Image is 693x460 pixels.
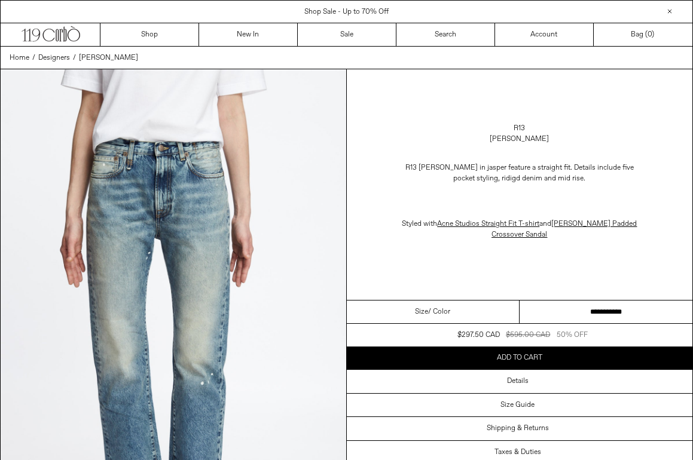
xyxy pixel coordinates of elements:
a: Search [396,23,495,46]
span: / [32,53,35,63]
span: 0 [648,30,652,39]
a: Shop Sale - Up to 70% Off [304,7,389,17]
a: R13 [514,123,525,134]
a: [PERSON_NAME] [79,53,138,63]
span: Size [415,306,428,317]
div: 50% OFF [557,330,588,341]
button: Add to cart [347,346,693,369]
span: Add to cart [497,353,542,363]
a: Shop [100,23,199,46]
span: ) [648,29,654,40]
span: R13 [PERSON_NAME] in jasper feature a straight fit. Details include five pocket styling, ridigd d... [405,163,634,183]
a: Bag () [594,23,692,46]
div: $595.00 CAD [506,330,550,341]
a: Home [10,53,29,63]
div: $297.50 CAD [457,330,500,341]
h3: Shipping & Returns [487,424,549,433]
h3: Taxes & Duties [494,448,541,456]
a: Designers [38,53,70,63]
span: / [73,53,76,63]
a: [PERSON_NAME] Padded Crossover Sandal [491,219,637,240]
a: Account [495,23,594,46]
h3: Details [507,377,529,385]
span: Styled with and [402,219,637,240]
div: [PERSON_NAME] [490,134,549,145]
a: Acne Studios Straight Fit T-shirt [437,219,539,229]
h3: Size Guide [500,401,535,409]
a: New In [199,23,298,46]
a: Sale [298,23,396,46]
span: / Color [428,306,450,317]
